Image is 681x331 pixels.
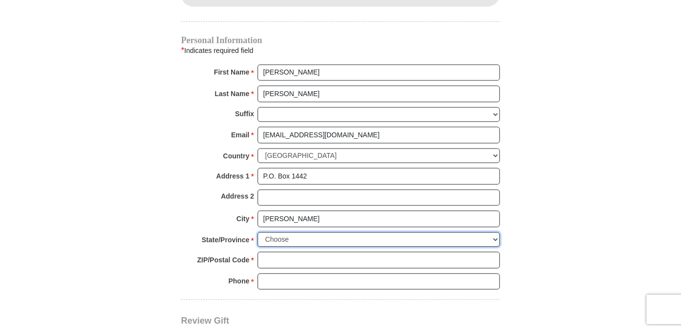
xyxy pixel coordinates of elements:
[197,253,250,267] strong: ZIP/Postal Code
[181,36,500,44] h4: Personal Information
[181,316,229,326] span: Review Gift
[214,65,249,79] strong: First Name
[221,189,254,203] strong: Address 2
[223,149,250,163] strong: Country
[202,233,249,247] strong: State/Province
[216,169,250,183] strong: Address 1
[215,87,250,101] strong: Last Name
[229,274,250,288] strong: Phone
[231,128,249,142] strong: Email
[181,44,500,57] div: Indicates required field
[235,107,254,121] strong: Suffix
[236,212,249,226] strong: City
